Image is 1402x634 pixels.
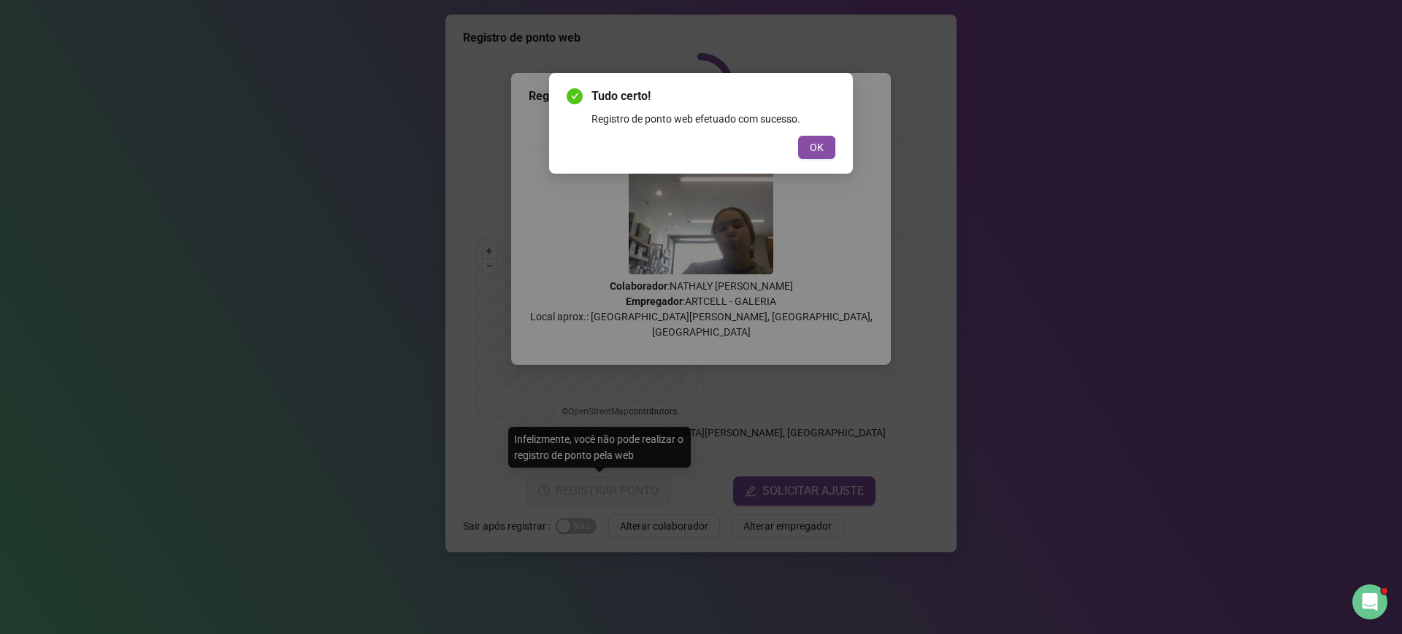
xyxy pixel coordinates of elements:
span: OK [810,139,824,155]
iframe: Intercom live chat [1352,584,1387,619]
span: check-circle [567,88,583,104]
button: OK [798,136,835,159]
div: Registro de ponto web efetuado com sucesso. [591,111,835,127]
span: Tudo certo! [591,88,835,105]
